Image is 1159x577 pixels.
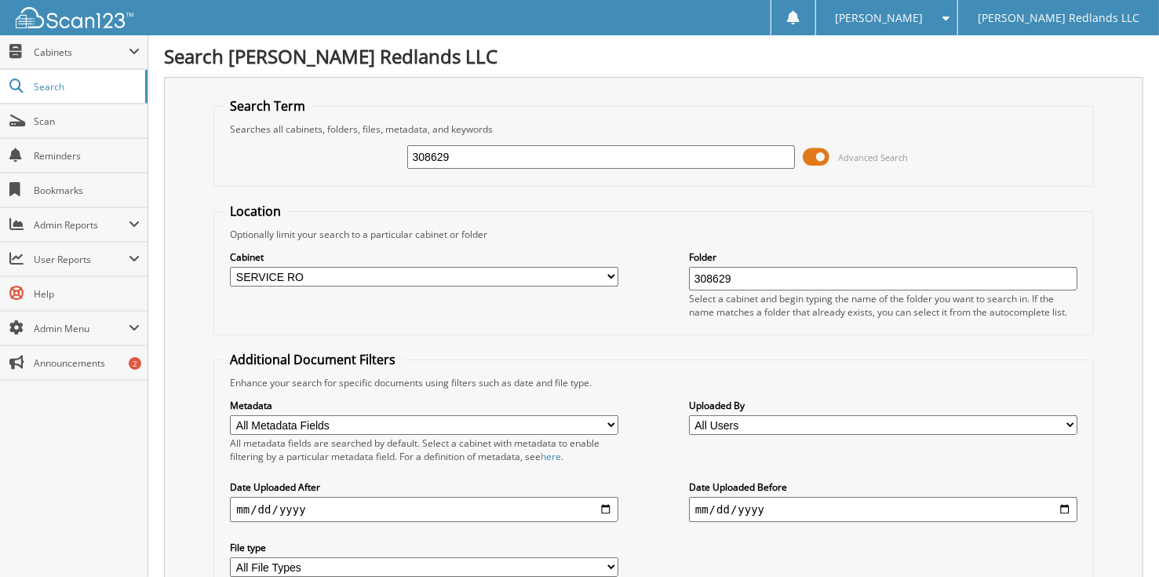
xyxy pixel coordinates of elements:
span: [PERSON_NAME] [836,13,924,23]
span: User Reports [34,253,129,266]
h1: Search [PERSON_NAME] Redlands LLC [164,43,1143,69]
span: Admin Reports [34,218,129,232]
span: Search [34,80,137,93]
span: Announcements [34,356,140,370]
span: Scan [34,115,140,128]
span: Help [34,287,140,301]
legend: Location [222,203,289,220]
div: Optionally limit your search to a particular cabinet or folder [222,228,1084,241]
span: Bookmarks [34,184,140,197]
label: Folder [689,250,1077,264]
legend: Search Term [222,97,313,115]
a: here [541,450,561,463]
span: [PERSON_NAME] Redlands LLC [978,13,1139,23]
legend: Additional Document Filters [222,351,403,368]
span: Cabinets [34,46,129,59]
div: 2 [129,357,141,370]
label: File type [230,541,618,554]
span: Advanced Search [838,152,908,163]
div: All metadata fields are searched by default. Select a cabinet with metadata to enable filtering b... [230,436,618,463]
label: Cabinet [230,250,618,264]
span: Admin Menu [34,322,129,335]
span: Reminders [34,149,140,163]
label: Date Uploaded After [230,480,618,494]
label: Date Uploaded Before [689,480,1077,494]
label: Metadata [230,399,618,412]
input: start [230,497,618,522]
div: Enhance your search for specific documents using filters such as date and file type. [222,376,1084,389]
div: Select a cabinet and begin typing the name of the folder you want to search in. If the name match... [689,292,1077,319]
img: scan123-logo-white.svg [16,7,133,28]
div: Searches all cabinets, folders, files, metadata, and keywords [222,122,1084,136]
label: Uploaded By [689,399,1077,412]
input: end [689,497,1077,522]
